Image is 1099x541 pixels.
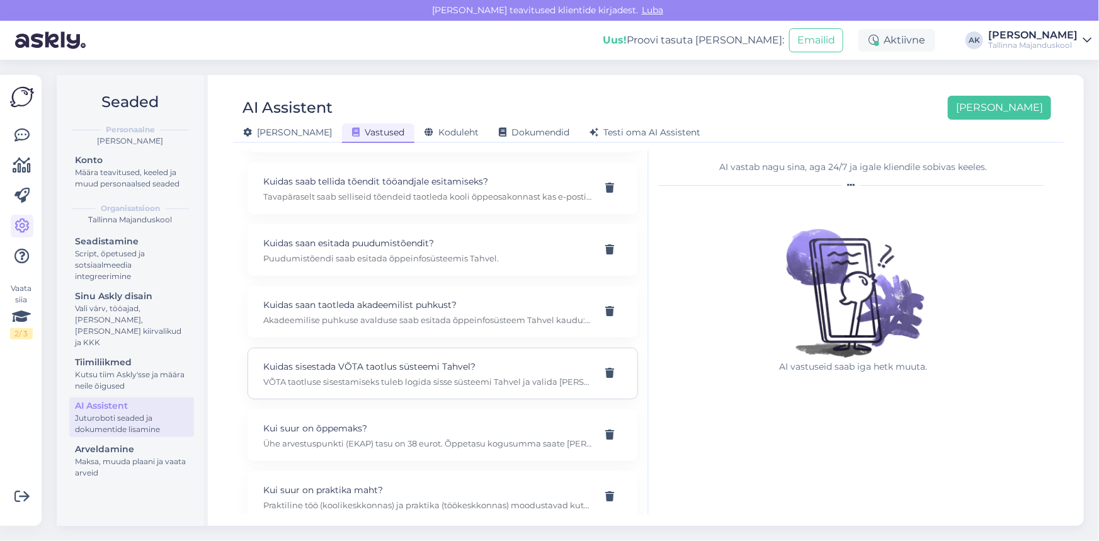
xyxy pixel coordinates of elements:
[263,236,592,250] p: Kuidas saan esitada puudumistõendit?
[75,399,188,413] div: AI Assistent
[263,191,592,202] p: Tavapäraselt saab selliseid tõendeid taotleda kooli õppeosakonnast kas e-posti [PERSON_NAME] (täi...
[75,303,188,348] div: Vali värv, tööajad, [PERSON_NAME], [PERSON_NAME] kiirvalikud ja KKK
[75,369,188,392] div: Kutsu tiim Askly'sse ja määra neile õigused
[75,413,188,435] div: Juturoboti seaded ja dokumentide lisamine
[263,438,592,449] p: Ühe arvestuspunkti (EKAP) tasu on 38 eurot. Õppetasu kogusumma saate [PERSON_NAME] korrutate eria...
[248,224,638,276] div: Kuidas saan esitada puudumistõendit?Puudumistõendi saab esitada õppeinfosüsteemis Tahvel.
[75,248,188,282] div: Script, õpetused ja sotsiaalmeedia integreerimine
[69,152,194,191] a: KontoMäära teavitused, keeled ja muud personaalsed seaded
[75,235,188,248] div: Seadistamine
[263,499,592,511] p: Praktiline töö (koolikeskkonnas) ja praktika (töökeskkonnas) moodustavad kutseõppe mahust vähemal...
[658,161,1050,174] div: AI vastab nagu sina, aga 24/7 ja igale kliendile sobivas keeles.
[67,135,194,147] div: [PERSON_NAME]
[75,167,188,190] div: Määra teavitused, keeled ja muud personaalsed seaded
[263,253,592,264] p: Puudumistõendi saab esitada õppeinfosüsteemis Tahvel.
[988,30,1091,50] a: [PERSON_NAME]Tallinna Majanduskool
[263,360,592,373] p: Kuidas sisestada VÕTA taotlus süsteemi Tahvel?
[67,214,194,225] div: Tallinna Majanduskool
[263,174,592,188] p: Kuidas saab tellida tõendit tööandjale esitamiseks?
[248,471,638,523] div: Kui suur on praktika maht?Praktiline töö (koolikeskkonnas) ja praktika (töökeskkonnas) moodustava...
[352,127,404,138] span: Vastused
[638,4,667,16] span: Luba
[263,421,592,435] p: Kui suur on õppemaks?
[248,348,638,399] div: Kuidas sisestada VÕTA taotlus süsteemi Tahvel?VÕTA taotluse sisestamiseks tuleb logida sisse süst...
[603,33,784,48] div: Proovi tasuta [PERSON_NAME]:
[10,283,33,339] div: Vaata siia
[67,90,194,114] h2: Seaded
[242,96,333,120] div: AI Assistent
[772,360,935,373] p: AI vastuseid saab iga hetk muuta.
[603,34,627,46] b: Uus!
[424,127,479,138] span: Koduleht
[75,154,188,167] div: Konto
[789,28,843,52] button: Emailid
[75,456,188,479] div: Maksa, muuda plaani ja vaata arveid
[243,127,332,138] span: [PERSON_NAME]
[858,29,935,52] div: Aktiivne
[69,441,194,481] a: ArveldamineMaksa, muuda plaani ja vaata arveid
[263,298,592,312] p: Kuidas saan taotleda akadeemilist puhkust?
[965,31,983,49] div: AK
[772,196,935,360] img: No qna
[69,397,194,437] a: AI AssistentJuturoboti seaded ja dokumentide lisamine
[248,286,638,338] div: Kuidas saan taotleda akadeemilist puhkust?Akadeemilise puhkuse avalduse saab esitada õppeinfosüst...
[263,483,592,497] p: Kui suur on praktika maht?
[988,40,1078,50] div: Tallinna Majanduskool
[75,356,188,369] div: Tiimiliikmed
[101,203,160,214] b: Organisatsioon
[10,85,34,109] img: Askly Logo
[69,288,194,350] a: Sinu Askly disainVali värv, tööajad, [PERSON_NAME], [PERSON_NAME] kiirvalikud ja KKK
[69,354,194,394] a: TiimiliikmedKutsu tiim Askly'sse ja määra neile õigused
[75,290,188,303] div: Sinu Askly disain
[988,30,1078,40] div: [PERSON_NAME]
[263,314,592,326] p: Akadeemilise puhkuse avalduse saab esitada õppeinfosüsteem Tahvel kaudu: Dokumendid>Avaldused Inf...
[69,233,194,284] a: SeadistamineScript, õpetused ja sotsiaalmeedia integreerimine
[106,124,155,135] b: Personaalne
[263,376,592,387] p: VÕTA taotluse sisestamiseks tuleb logida sisse süsteemi Tahvel ja valida [PERSON_NAME] taotluse v...
[248,409,638,461] div: Kui suur on õppemaks?Ühe arvestuspunkti (EKAP) tasu on 38 eurot. Õppetasu kogusumma saate [PERSON...
[10,328,33,339] div: 2 / 3
[589,127,700,138] span: Testi oma AI Assistent
[248,162,638,214] div: Kuidas saab tellida tõendit tööandjale esitamiseks?Tavapäraselt saab selliseid tõendeid taotleda ...
[499,127,569,138] span: Dokumendid
[948,96,1051,120] button: [PERSON_NAME]
[75,443,188,456] div: Arveldamine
